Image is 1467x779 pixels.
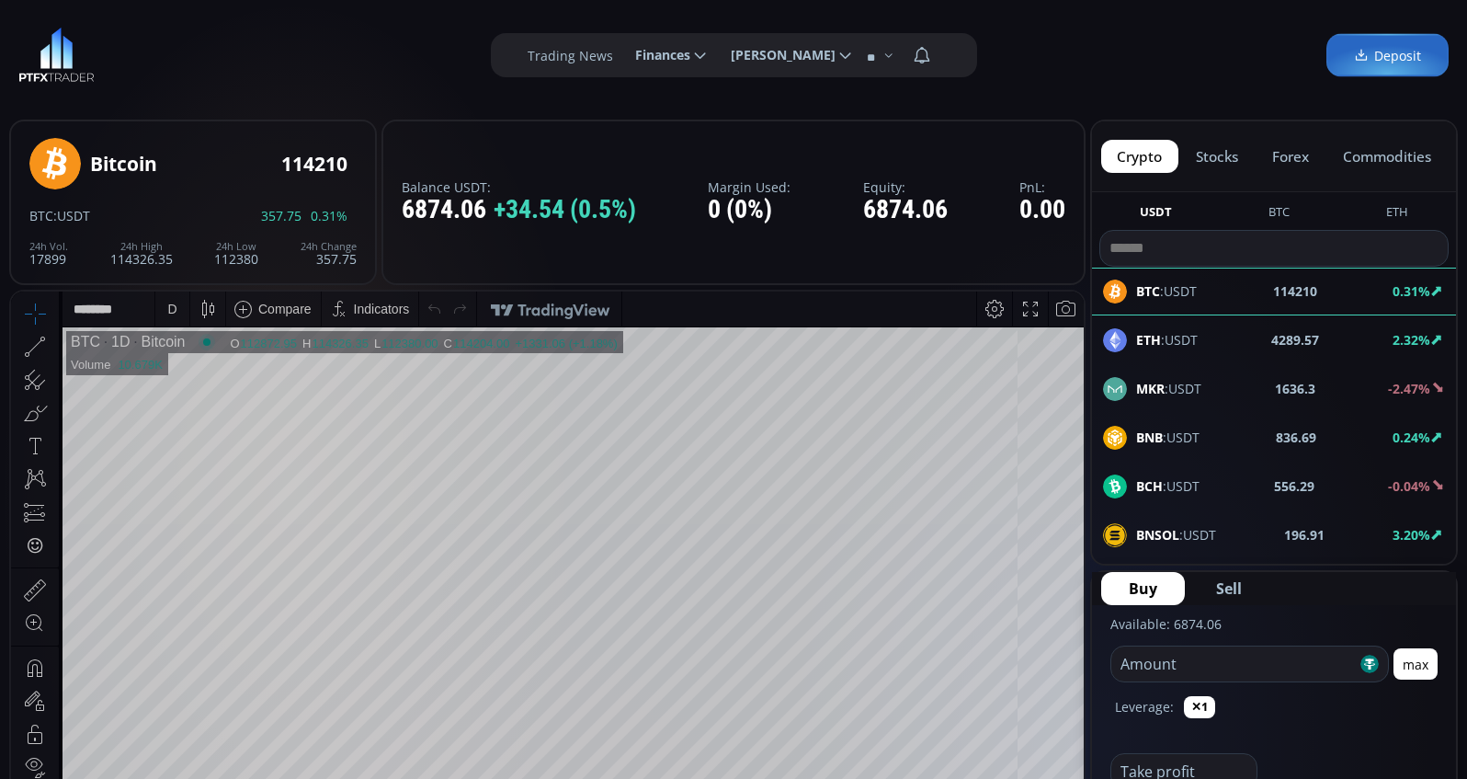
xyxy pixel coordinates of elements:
div: 112872.95 [230,45,286,59]
label: Leverage: [1115,697,1174,716]
div: 3m [119,629,137,644]
b: BNB [1136,429,1163,446]
div: 24h Low [214,241,258,252]
div: 24h Vol. [29,241,68,252]
div: 0.00 [1019,196,1065,224]
div: Compare [247,10,301,25]
button: USDT [1132,203,1179,226]
div: 114204.00 [442,45,498,59]
span: 357.75 [261,209,301,223]
div: 6874.06 [863,196,948,224]
div: 1D [89,42,119,59]
span: :USDT [53,207,90,224]
b: 0.24% [1393,429,1430,446]
button: Buy [1101,572,1185,605]
b: -0.04% [1388,477,1430,495]
b: 4289.57 [1271,330,1319,349]
a: Deposit [1326,34,1449,77]
div: 5y [66,629,80,644]
div: 1y [93,629,107,644]
div: 114326.35 [301,45,357,59]
button: crypto [1101,140,1178,173]
span: :USDT [1136,330,1198,349]
div: H [291,45,301,59]
div: Volume [60,66,99,80]
div: Toggle Log Scale [1001,619,1031,654]
span: 15:20:15 (UTC) [863,629,951,644]
div: 112380 [214,241,258,266]
b: 2.32% [1393,331,1430,349]
label: Trading News [528,46,613,65]
b: 196.91 [1284,525,1325,544]
span: 0.31% [311,209,347,223]
span: Sell [1216,578,1242,600]
span: Deposit [1354,46,1421,65]
span: +34.54 (0.5%) [494,196,636,224]
label: Equity: [863,180,948,194]
b: 3.20% [1393,526,1430,544]
div: 114210 [281,154,347,175]
div: Hide Drawings Toolbar [42,576,51,601]
div: Market open [188,42,204,59]
img: LOGO [18,28,95,83]
div: 24h High [110,241,173,252]
div: 5d [181,629,196,644]
button: stocks [1180,140,1255,173]
button: ETH [1379,203,1416,226]
span: :USDT [1136,525,1216,544]
b: BNSOL [1136,526,1179,544]
span: Buy [1129,578,1157,600]
span: Finances [622,37,690,74]
label: Balance USDT: [402,180,636,194]
b: MKR [1136,380,1165,397]
div: C [433,45,442,59]
b: ETH [1136,331,1161,349]
div: 24h Change [301,241,357,252]
label: Margin Used: [708,180,790,194]
b: BCH [1136,477,1163,495]
span: BTC [29,207,53,224]
button: commodities [1326,140,1447,173]
div: L [363,45,370,59]
div: Toggle Percentage [975,619,1001,654]
div: BTC [60,42,89,59]
div: +1331.06 (+1.18%) [504,45,606,59]
b: 1636.3 [1275,379,1315,398]
div:  [17,246,31,263]
b: -2.47% [1388,380,1430,397]
div: 6874.06 [402,196,636,224]
button: forex [1257,140,1325,173]
b: 836.69 [1276,428,1316,447]
div: 1m [150,629,167,644]
span: :USDT [1136,379,1201,398]
div: 1d [208,629,222,644]
button: Sell [1188,572,1269,605]
span: :USDT [1136,476,1200,496]
div: 357.75 [301,241,357,266]
button: BTC [1261,203,1297,226]
b: 556.29 [1274,476,1314,496]
div: Toggle Auto Scale [1031,619,1069,654]
div: Go to [246,619,276,654]
div: Bitcoin [119,42,174,59]
div: Indicators [343,10,399,25]
div: O [219,45,229,59]
button: ✕1 [1184,696,1215,718]
button: 15:20:15 (UTC) [857,619,958,654]
div: Bitcoin [90,154,157,175]
span: [PERSON_NAME] [718,37,836,74]
div: 112380.00 [370,45,426,59]
button: max [1393,648,1438,680]
div: D [156,10,165,25]
div: auto [1038,629,1063,644]
span: :USDT [1136,428,1200,447]
div: 114326.35 [110,241,173,266]
label: PnL: [1019,180,1065,194]
div: 10.679K [107,66,151,80]
label: Available: 6874.06 [1110,615,1222,633]
div: 17899 [29,241,68,266]
div: 0 (0%) [708,196,790,224]
div: log [1007,629,1025,644]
